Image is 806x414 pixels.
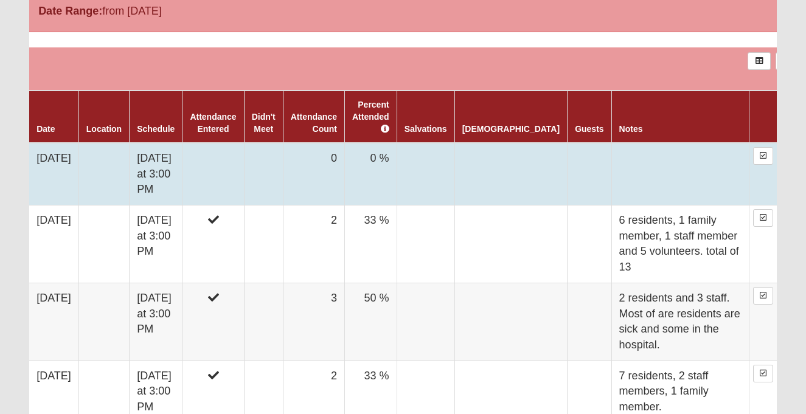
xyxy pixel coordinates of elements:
[137,124,175,134] a: Schedule
[283,143,344,205] td: 0
[753,147,773,165] a: Enter Attendance
[130,283,182,361] td: [DATE] at 3:00 PM
[776,52,798,70] a: Alt+N
[283,205,344,283] td: 2
[130,143,182,205] td: [DATE] at 3:00 PM
[29,143,78,205] td: [DATE]
[86,124,122,134] a: Location
[352,100,389,134] a: Percent Attended
[38,3,102,19] label: Date Range:
[344,205,397,283] td: 33 %
[568,91,611,143] th: Guests
[344,143,397,205] td: 0 %
[283,283,344,361] td: 3
[29,205,78,283] td: [DATE]
[611,205,749,283] td: 6 residents, 1 family member, 1 staff member and 5 volunteers. total of 13
[753,365,773,382] a: Enter Attendance
[753,209,773,227] a: Enter Attendance
[291,112,337,134] a: Attendance Count
[252,112,276,134] a: Didn't Meet
[344,283,397,361] td: 50 %
[190,112,236,134] a: Attendance Entered
[611,283,749,361] td: 2 residents and 3 staff. Most of are residents are sick and some in the hospital.
[748,52,770,70] a: Export to Excel
[29,3,279,22] div: from [DATE]
[130,205,182,283] td: [DATE] at 3:00 PM
[619,124,643,134] a: Notes
[29,283,78,361] td: [DATE]
[454,91,567,143] th: [DEMOGRAPHIC_DATA]
[753,287,773,305] a: Enter Attendance
[36,124,55,134] a: Date
[397,91,454,143] th: Salvations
